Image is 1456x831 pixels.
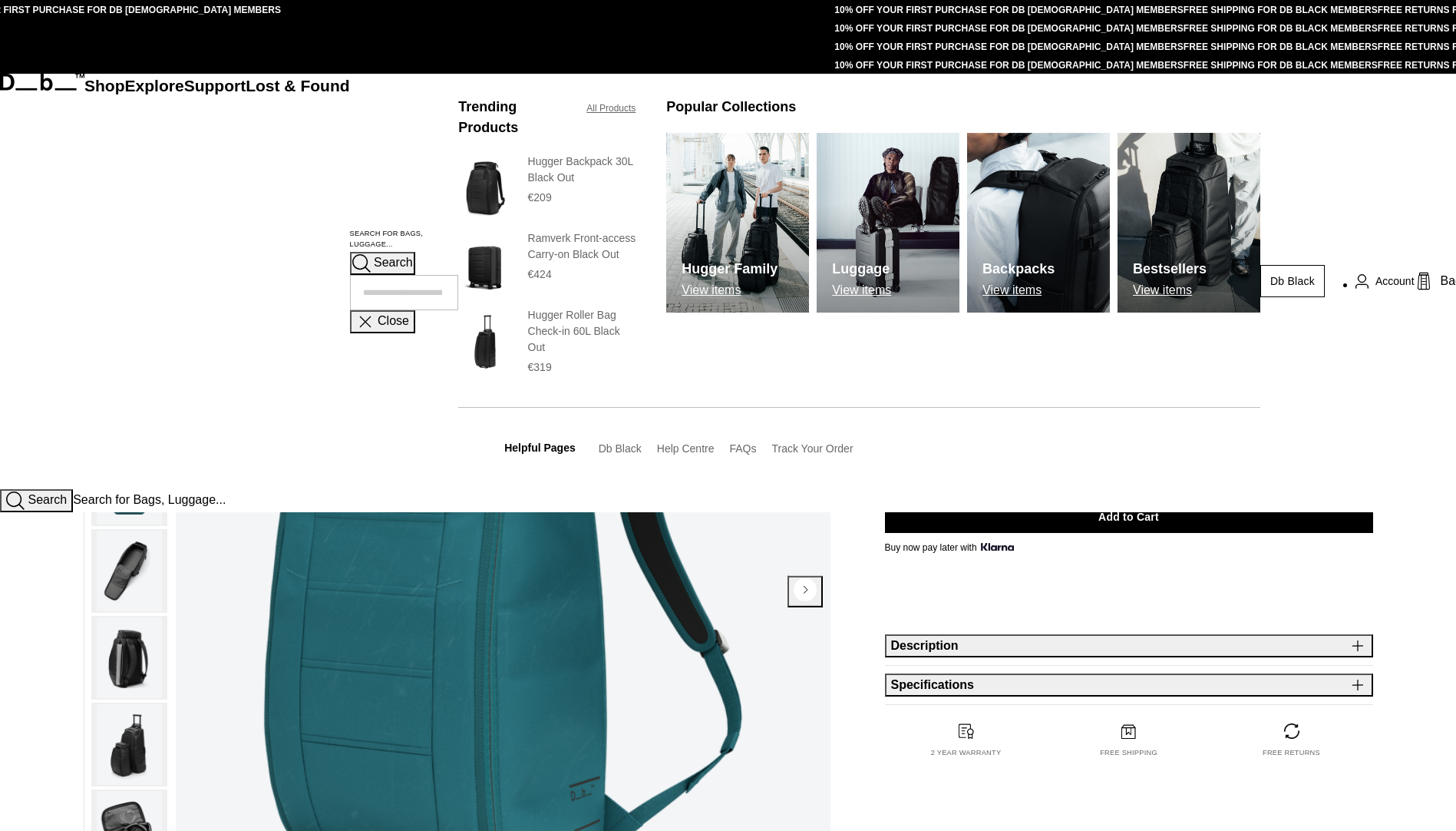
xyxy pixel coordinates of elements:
button: Hugger Backpack 30L Midnight Teal [91,616,167,700]
a: All Products [586,101,636,115]
h3: Hugger Family [682,259,778,280]
span: Search [374,257,413,270]
img: {"height" => 20, "alt" => "Klarna"} [981,543,1014,551]
a: FREE SHIPPING FOR DB BLACK MEMBERS [1184,23,1378,34]
img: Db [967,133,1110,313]
a: Db Bestsellers View items [1118,133,1260,313]
span: €209 [528,191,552,204]
span: Search [28,493,67,506]
p: 2 year warranty [931,748,1002,759]
img: Hugger Roller Bag Check-in 60L Black Out [458,307,512,376]
a: FREE SHIPPING FOR DB BLACK MEMBERS [1184,60,1378,71]
a: Hugger Roller Bag Check-in 60L Black Out Hugger Roller Bag Check-in 60L Black Out €319 [458,307,636,376]
a: FREE SHIPPING FOR DB BLACK MEMBERS [1184,5,1378,15]
img: Db [817,133,959,313]
a: Lost & Found [246,77,349,94]
a: Support [184,77,246,94]
h3: Luggage [832,259,891,280]
a: Ramverk Front-access Carry-on Black Out Ramverk Front-access Carry-on Black Out €424 [458,230,636,300]
a: 10% OFF YOUR FIRST PURCHASE FOR DB [DEMOGRAPHIC_DATA] MEMBERS [834,60,1183,71]
h3: Trending Products [458,97,571,138]
p: View items [682,283,778,297]
a: 10% OFF YOUR FIRST PURCHASE FOR DB [DEMOGRAPHIC_DATA] MEMBERS [834,23,1183,34]
a: Db Backpacks View items [967,133,1110,313]
img: Ramverk Front-access Carry-on Black Out [458,230,512,300]
img: Hugger Backpack 30L Midnight Teal [97,704,162,785]
a: Hugger Backpack 30L Black Out Hugger Backpack 30L Black Out €209 [458,154,636,223]
span: €424 [528,268,552,280]
img: Db [666,133,809,313]
h3: Backpacks [982,259,1055,280]
button: Close [350,310,415,333]
span: Account [1375,273,1415,290]
span: €319 [528,361,552,373]
a: Db Hugger Family View items [666,133,809,313]
h3: Helpful Pages [504,440,576,456]
img: Hugger Backpack 30L Midnight Teal [97,531,162,611]
button: Specifications [885,674,1373,697]
button: Next slide [787,576,823,607]
button: Description [885,634,1373,657]
p: View items [1133,283,1207,297]
a: Shop [84,77,125,94]
h3: Popular Collections [666,97,796,118]
a: FAQs [729,442,756,455]
span: Buy now pay later with [885,541,1015,555]
a: FREE SHIPPING FOR DB BLACK MEMBERS [1184,41,1378,52]
a: Db Black [599,442,642,455]
button: Hugger Backpack 30L Midnight Teal [91,529,167,613]
img: Hugger Backpack 30L Black Out [458,154,512,223]
img: Hugger Backpack 30L Midnight Teal [97,617,162,698]
img: Db [1118,133,1260,313]
h3: Bestsellers [1133,259,1207,280]
h3: Ramverk Front-access Carry-on Black Out [528,230,636,263]
a: Track Your Order [771,442,853,455]
p: View items [832,283,891,297]
a: 10% OFF YOUR FIRST PURCHASE FOR DB [DEMOGRAPHIC_DATA] MEMBERS [834,41,1183,52]
a: Db Luggage View items [817,133,959,313]
a: Account [1355,272,1415,290]
a: Explore [125,77,184,94]
h3: Hugger Backpack 30L Black Out [528,154,636,186]
p: View items [982,283,1055,297]
label: Search for Bags, Luggage... [350,229,459,250]
span: Close [378,315,409,328]
p: Free shipping [1100,748,1157,759]
a: Help Centre [657,442,715,455]
nav: Main Navigation [84,74,350,489]
a: Db Black [1260,265,1325,297]
p: Free returns [1263,748,1320,759]
button: Add to Cart [885,501,1373,533]
h3: Hugger Roller Bag Check-in 60L Black Out [528,307,636,356]
a: 10% OFF YOUR FIRST PURCHASE FOR DB [DEMOGRAPHIC_DATA] MEMBERS [834,5,1183,15]
button: Search [350,252,415,275]
button: Hugger Backpack 30L Midnight Teal [91,703,167,786]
